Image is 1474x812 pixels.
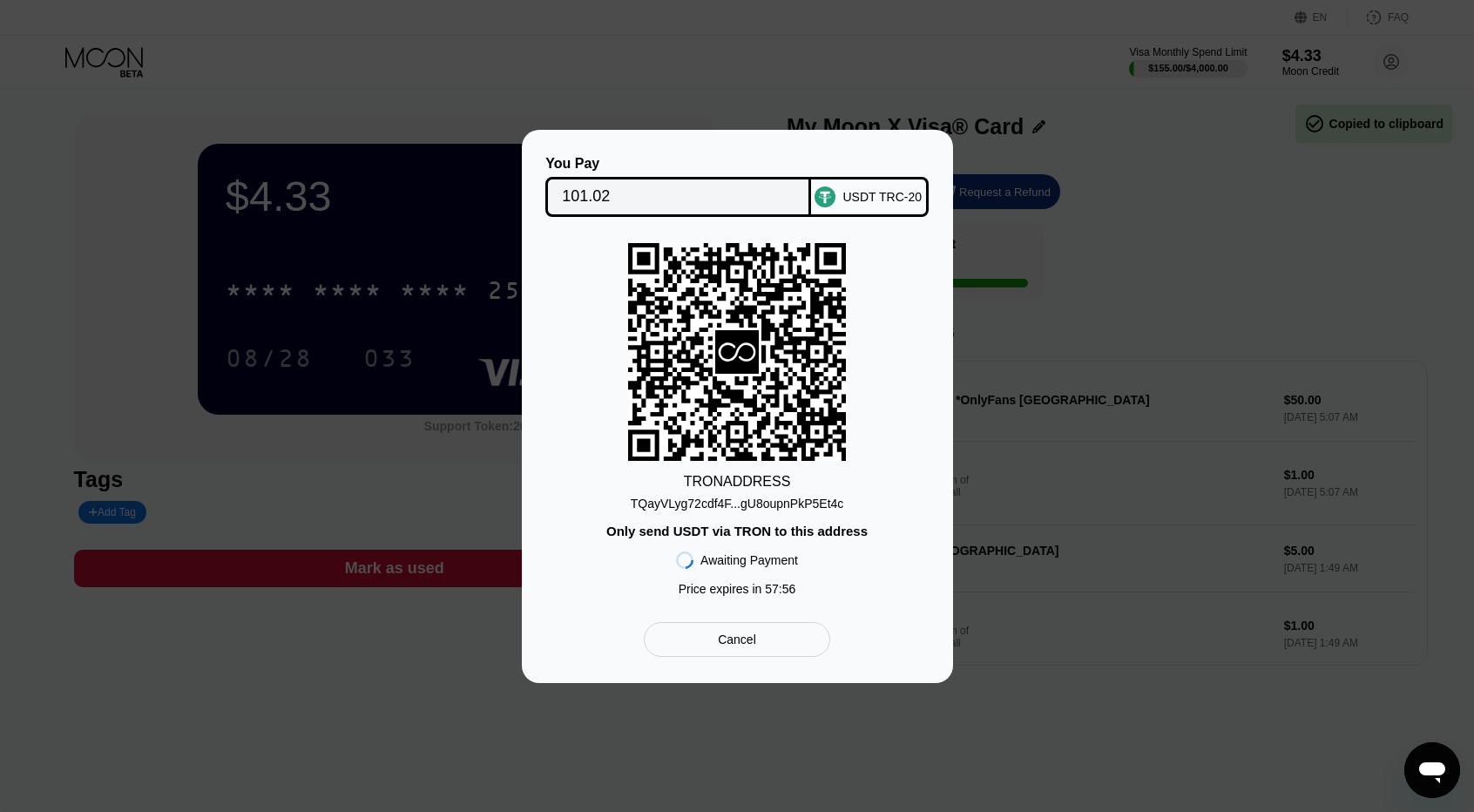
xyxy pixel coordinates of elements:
div: You Pay [545,156,811,172]
div: Awaiting Payment [700,553,798,567]
div: Only send USDT via TRON to this address [606,524,868,538]
div: Cancel [718,632,756,647]
div: TRON ADDRESS [684,474,791,490]
iframe: Button to launch messaging window [1404,742,1460,798]
div: USDT TRC-20 [842,190,922,204]
div: You PayUSDT TRC-20 [548,156,927,217]
div: Cancel [644,622,829,657]
div: TQayVLyg72cdf4F...gU8oupnPkP5Et4c [631,497,844,511]
div: TQayVLyg72cdf4F...gU8oupnPkP5Et4c [631,490,844,511]
div: Price expires in [679,582,796,596]
span: 57 : 56 [765,582,795,596]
